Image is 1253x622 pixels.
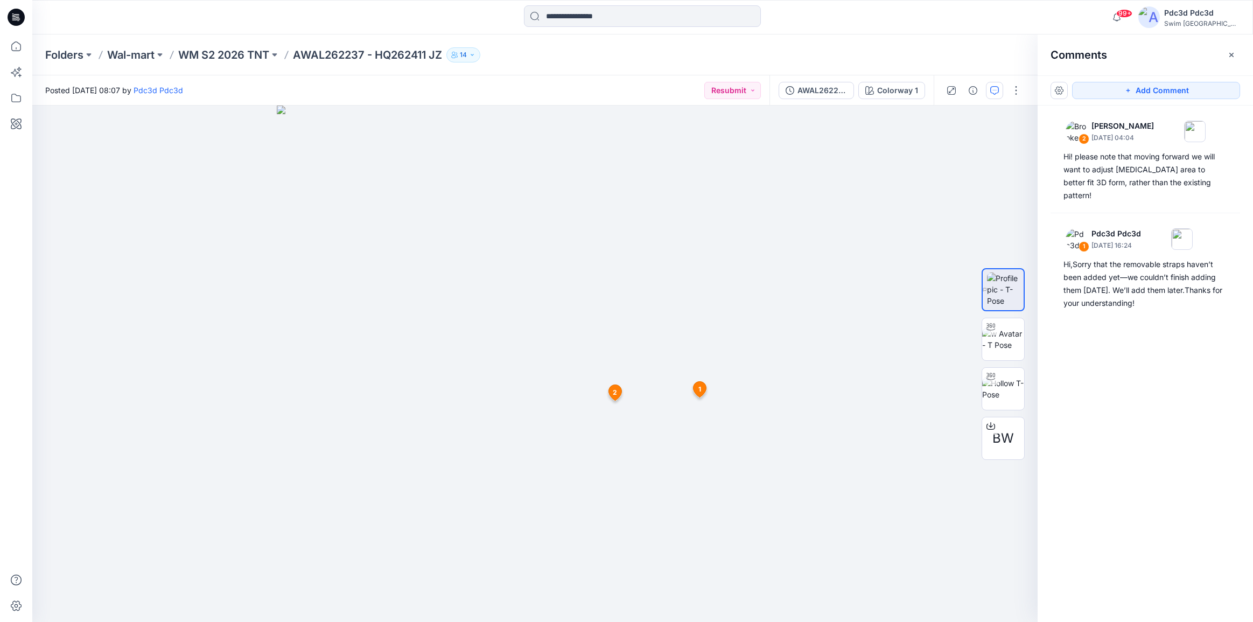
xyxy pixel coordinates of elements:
[1072,82,1240,99] button: Add Comment
[982,378,1024,400] img: Hollow T-Pose
[1066,228,1087,250] img: Pdc3d Pdc3d
[293,47,442,62] p: AWAL262237 - HQ262411 JZ
[858,82,925,99] button: Colorway 1
[1164,6,1240,19] div: Pdc3d Pdc3d
[1091,240,1141,251] p: [DATE] 16:24
[1063,150,1227,202] div: Hi! please note that moving forward we will want to adjust [MEDICAL_DATA] area to better fit 3D f...
[45,47,83,62] a: Folders
[877,85,918,96] div: Colorway 1
[460,49,467,61] p: 14
[964,82,982,99] button: Details
[1063,258,1227,310] div: Hi,Sorry that the removable straps haven’t been added yet—we couldn’t finish adding them [DATE]. ...
[1116,9,1132,18] span: 99+
[277,106,793,622] img: eyJhbGciOiJIUzI1NiIsImtpZCI6IjAiLCJzbHQiOiJzZXMiLCJ0eXAiOiJKV1QifQ.eyJkYXRhIjp7InR5cGUiOiJzdG9yYW...
[178,47,269,62] a: WM S2 2026 TNT
[1091,120,1154,132] p: [PERSON_NAME]
[1066,121,1087,142] img: Brooke Kaplan
[992,429,1014,448] span: BW
[1079,134,1089,144] div: 2
[1091,132,1154,143] p: [DATE] 04:04
[779,82,854,99] button: AWAL262237 - HQ262411 JZ
[134,86,183,95] a: Pdc3d Pdc3d
[1051,48,1107,61] h2: Comments
[1138,6,1160,28] img: avatar
[982,328,1024,351] img: w Avatar - T Pose
[1079,241,1089,252] div: 1
[1091,227,1141,240] p: Pdc3d Pdc3d
[797,85,847,96] div: AWAL262237 - HQ262411 JZ
[107,47,155,62] a: Wal-mart
[1164,19,1240,27] div: Swim [GEOGRAPHIC_DATA]
[987,272,1024,306] img: Profile pic - T-Pose
[446,47,480,62] button: 14
[45,85,183,96] span: Posted [DATE] 08:07 by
